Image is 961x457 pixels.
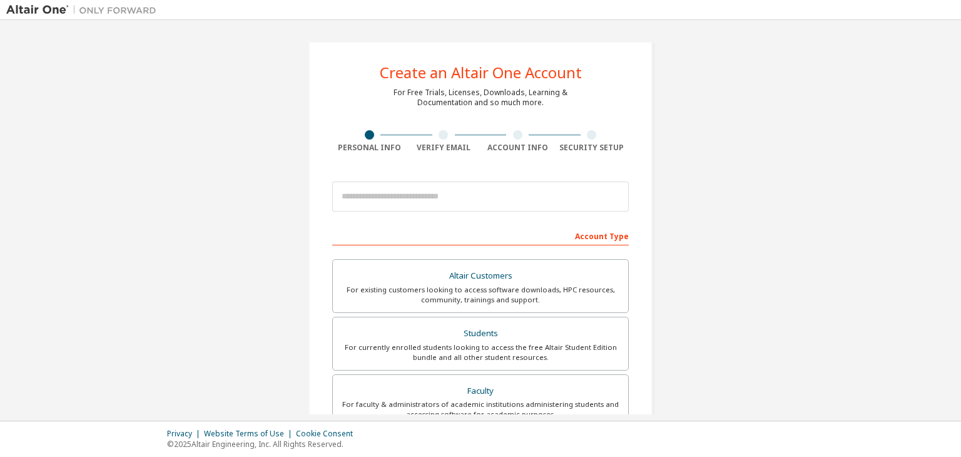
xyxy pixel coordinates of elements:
div: Website Terms of Use [204,429,296,439]
div: Cookie Consent [296,429,360,439]
div: Verify Email [407,143,481,153]
div: Students [340,325,621,342]
img: Altair One [6,4,163,16]
div: For existing customers looking to access software downloads, HPC resources, community, trainings ... [340,285,621,305]
div: Altair Customers [340,267,621,285]
div: Privacy [167,429,204,439]
div: For Free Trials, Licenses, Downloads, Learning & Documentation and so much more. [394,88,567,108]
div: Account Info [480,143,555,153]
div: Faculty [340,383,621,400]
div: Create an Altair One Account [380,65,582,80]
div: Personal Info [332,143,407,153]
p: © 2025 Altair Engineering, Inc. All Rights Reserved. [167,439,360,449]
div: For faculty & administrators of academic institutions administering students and accessing softwa... [340,399,621,419]
div: Security Setup [555,143,629,153]
div: For currently enrolled students looking to access the free Altair Student Edition bundle and all ... [340,342,621,362]
div: Account Type [332,225,629,245]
